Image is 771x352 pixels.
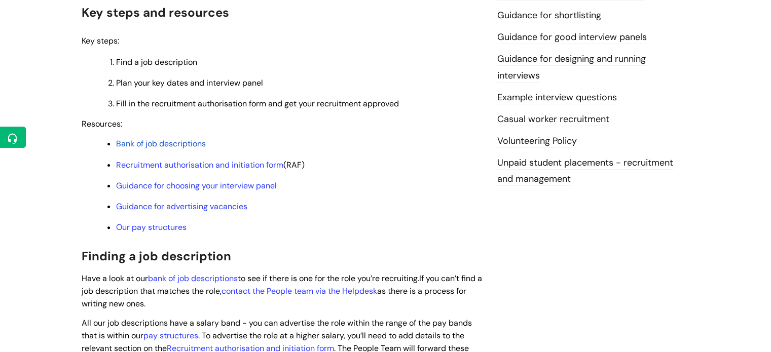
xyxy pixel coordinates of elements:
span: Resources: [82,119,122,129]
a: Volunteering Policy [497,135,577,148]
a: Our pay structures [116,222,187,232]
a: Guidance for good interview panels [497,31,647,44]
span: Plan your key dates and interview panel [116,77,263,88]
span: Fill in the recruitment authorisation form and get your recruitment approved [116,98,399,109]
span: Key steps and resources [82,5,229,20]
a: Example interview questions [497,91,617,104]
a: Casual worker recruitment [497,113,609,126]
span: Key steps: [82,35,119,46]
span: If you can’t find a job description that matches the role, as there is a process for writing new ... [82,273,482,309]
a: Guidance for choosing your interview panel [116,180,277,191]
span: Finding a job description [82,248,231,264]
a: Recruitment authorisation and initiation form [116,160,283,170]
span: Find a job description [116,57,197,67]
span: Have a look at our to see if there is one for the role you’re recruiting. [82,273,419,284]
a: Unpaid student placements - recruitment and management [497,157,673,186]
a: Guidance for shortlisting [497,9,601,22]
a: Guidance for advertising vacancies [116,201,247,212]
a: Guidance for designing and running interviews [497,53,646,82]
p: (RAF) [116,160,482,171]
a: Bank of job descriptions [116,138,206,149]
a: pay structures [143,330,198,341]
a: contact the People team via the Helpdesk [222,286,377,296]
a: bank of job descriptions [148,273,238,284]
